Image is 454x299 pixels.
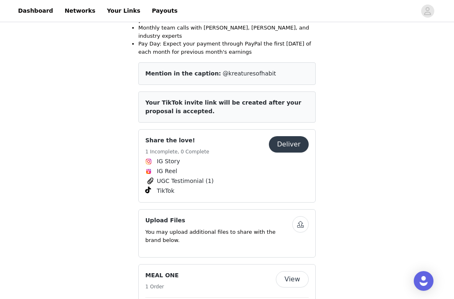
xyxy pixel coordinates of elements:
h5: 1 Order [145,283,179,290]
div: Open Intercom Messenger [414,271,433,291]
p: You may upload additional files to share with the brand below. [145,228,292,244]
a: Payouts [147,2,183,20]
span: IG Story [157,157,180,166]
img: Instagram Reels Icon [145,168,152,175]
span: TikTok [157,187,174,195]
span: @kreaturesofhabit [223,70,276,77]
button: View [276,271,309,288]
img: Instagram Icon [145,158,152,165]
h4: MEAL ONE [145,271,179,280]
a: Your Links [102,2,145,20]
a: Networks [60,2,100,20]
button: Deliver [269,136,309,153]
li: Pay Day: Expect your payment through PayPal the first [DATE] of each month for previous month's e... [138,40,316,56]
h4: Share the love! [145,136,209,145]
a: Dashboard [13,2,58,20]
span: UGC Testimonial (1) [157,177,214,185]
span: IG Reel [157,167,177,176]
div: avatar [424,5,431,18]
span: Mention in the caption: [145,70,221,77]
h4: Upload Files [145,216,292,225]
li: Monthly team calls with [PERSON_NAME], [PERSON_NAME], and industry experts [138,24,316,40]
div: Share the love! [138,129,316,203]
h5: 1 Incomplete, 0 Complete [145,148,209,155]
span: Your TikTok invite link will be created after your proposal is accepted. [145,99,301,114]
